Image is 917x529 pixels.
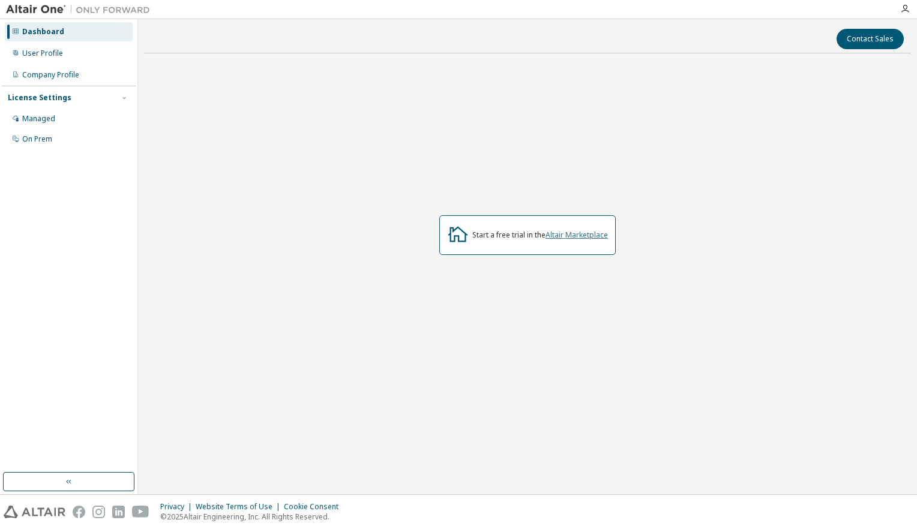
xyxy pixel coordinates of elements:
[160,512,346,522] p: © 2025 Altair Engineering, Inc. All Rights Reserved.
[22,70,79,80] div: Company Profile
[112,506,125,518] img: linkedin.svg
[73,506,85,518] img: facebook.svg
[160,502,196,512] div: Privacy
[22,27,64,37] div: Dashboard
[4,506,65,518] img: altair_logo.svg
[22,134,52,144] div: On Prem
[472,230,608,240] div: Start a free trial in the
[132,506,149,518] img: youtube.svg
[196,502,284,512] div: Website Terms of Use
[284,502,346,512] div: Cookie Consent
[546,230,608,240] a: Altair Marketplace
[6,4,156,16] img: Altair One
[22,49,63,58] div: User Profile
[92,506,105,518] img: instagram.svg
[837,29,904,49] button: Contact Sales
[8,93,71,103] div: License Settings
[22,114,55,124] div: Managed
